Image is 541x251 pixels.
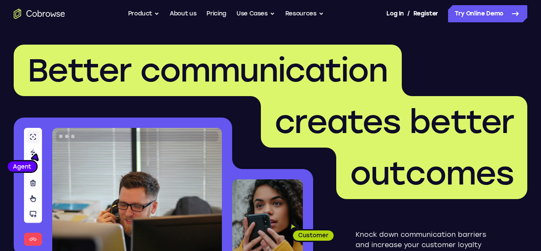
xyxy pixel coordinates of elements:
a: Register [413,5,438,22]
span: creates better [275,103,514,141]
span: outcomes [350,154,514,193]
span: / [407,9,410,19]
a: Pricing [206,5,226,22]
a: Try Online Demo [448,5,527,22]
span: Better communication [27,51,388,90]
a: Log In [386,5,404,22]
button: Product [128,5,160,22]
a: About us [170,5,196,22]
button: Resources [285,5,324,22]
a: Go to the home page [14,9,65,19]
button: Use Cases [236,5,275,22]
